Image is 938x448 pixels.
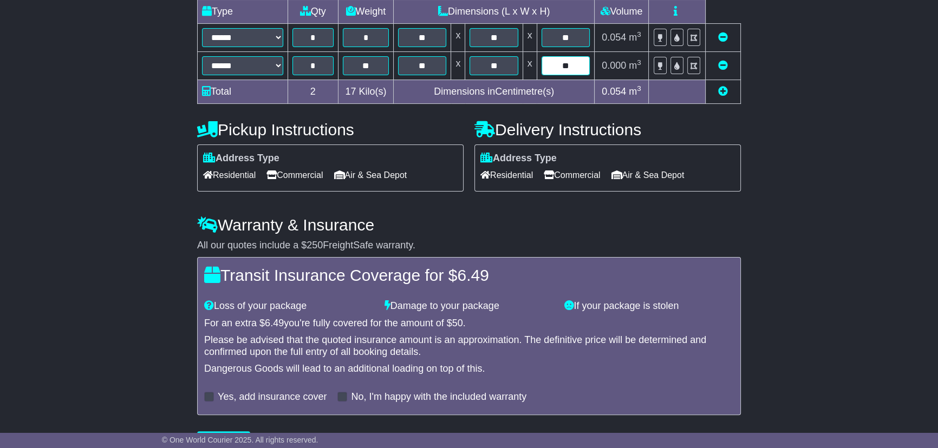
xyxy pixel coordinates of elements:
td: x [523,51,537,80]
h4: Pickup Instructions [197,121,464,139]
div: All our quotes include a $ FreightSafe warranty. [197,240,741,252]
span: 6.49 [265,318,284,328]
span: 17 [345,86,356,97]
label: Address Type [480,153,557,164]
td: x [451,23,465,51]
span: 250 [307,240,323,251]
span: Commercial [544,167,600,183]
span: m [629,32,641,43]
h4: Warranty & Insurance [197,216,741,234]
span: 0.000 [602,60,626,71]
sup: 3 [637,30,641,38]
a: Remove this item [718,60,728,71]
span: m [629,86,641,97]
td: x [451,51,465,80]
span: Air & Sea Depot [611,167,685,183]
span: © One World Courier 2025. All rights reserved. [162,436,318,444]
h4: Transit Insurance Coverage for $ [204,266,734,284]
div: Loss of your package [199,300,379,312]
td: Kilo(s) [338,80,394,103]
a: Add new item [718,86,728,97]
span: 6.49 [457,266,488,284]
label: Yes, add insurance cover [218,391,327,403]
label: Address Type [203,153,279,164]
div: Damage to your package [379,300,559,312]
td: 2 [288,80,338,103]
div: Dangerous Goods will lead to an additional loading on top of this. [204,363,734,375]
td: x [523,23,537,51]
a: Remove this item [718,32,728,43]
sup: 3 [637,84,641,93]
td: Total [198,80,288,103]
span: 0.054 [602,86,626,97]
span: Commercial [266,167,323,183]
span: 0.054 [602,32,626,43]
div: If your package is stolen [559,300,739,312]
div: Please be advised that the quoted insurance amount is an approximation. The definitive price will... [204,334,734,358]
label: No, I'm happy with the included warranty [351,391,526,403]
h4: Delivery Instructions [474,121,741,139]
div: For an extra $ you're fully covered for the amount of $ . [204,318,734,330]
span: Residential [203,167,256,183]
sup: 3 [637,58,641,67]
span: 50 [452,318,463,328]
span: Residential [480,167,533,183]
span: m [629,60,641,71]
span: Air & Sea Depot [334,167,407,183]
td: Dimensions in Centimetre(s) [394,80,595,103]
